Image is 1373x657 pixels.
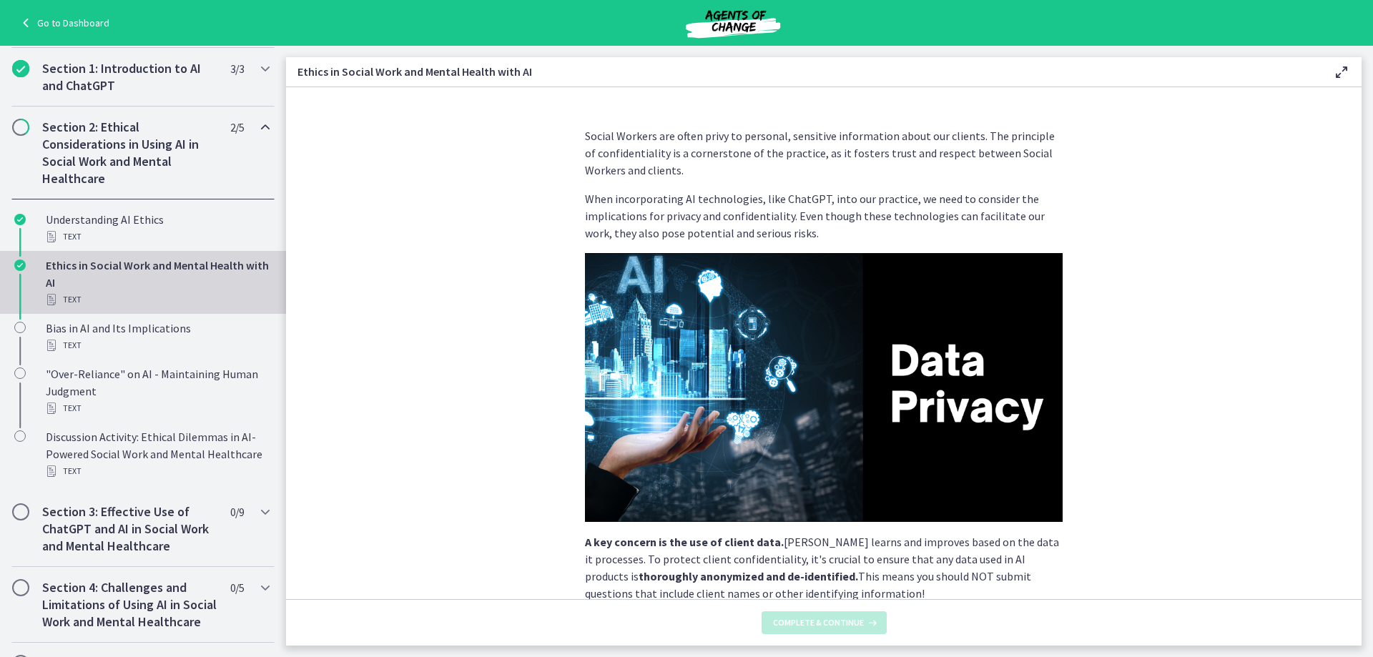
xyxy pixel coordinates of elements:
[46,291,269,308] div: Text
[585,535,784,549] strong: A key concern is the use of client data.
[46,337,269,354] div: Text
[585,253,1063,522] img: Slides_for_Title_Slides_for_ChatGPT_and_AI_for_Social_Work.png
[46,320,269,354] div: Bias in AI and Its Implications
[230,579,244,596] span: 0 / 5
[585,533,1063,602] p: [PERSON_NAME] learns and improves based on the data it processes. To protect client confidentiali...
[46,211,269,245] div: Understanding AI Ethics
[46,400,269,417] div: Text
[12,60,29,77] i: Completed
[230,119,244,136] span: 2 / 5
[230,503,244,520] span: 0 / 9
[46,257,269,308] div: Ethics in Social Work and Mental Health with AI
[230,60,244,77] span: 3 / 3
[585,190,1063,242] p: When incorporating AI technologies, like ChatGPT, into our practice, we need to consider the impl...
[17,14,109,31] a: Go to Dashboard
[14,260,26,271] i: Completed
[46,228,269,245] div: Text
[14,214,26,225] i: Completed
[46,463,269,480] div: Text
[46,428,269,480] div: Discussion Activity: Ethical Dilemmas in AI-Powered Social Work and Mental Healthcare
[42,579,217,631] h2: Section 4: Challenges and Limitations of Using AI in Social Work and Mental Healthcare
[585,127,1063,179] p: Social Workers are often privy to personal, sensitive information about our clients. The principl...
[297,63,1310,80] h3: Ethics in Social Work and Mental Health with AI
[42,503,217,555] h2: Section 3: Effective Use of ChatGPT and AI in Social Work and Mental Healthcare
[639,569,858,583] strong: thoroughly anonymized and de-identified.
[773,617,864,628] span: Complete & continue
[647,6,819,40] img: Agents of Change Social Work Test Prep
[42,119,217,187] h2: Section 2: Ethical Considerations in Using AI in Social Work and Mental Healthcare
[762,611,887,634] button: Complete & continue
[46,365,269,417] div: "Over-Reliance" on AI - Maintaining Human Judgment
[42,60,217,94] h2: Section 1: Introduction to AI and ChatGPT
